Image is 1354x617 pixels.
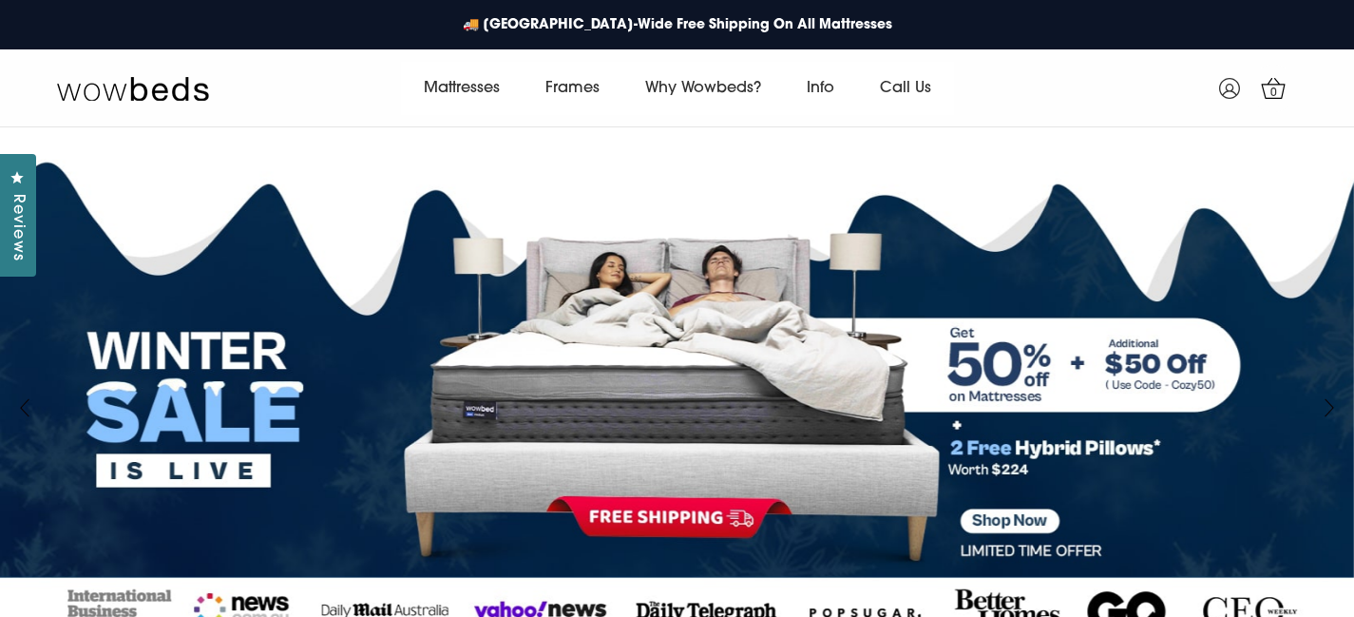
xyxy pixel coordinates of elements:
[523,62,622,115] a: Frames
[453,6,902,45] a: 🚚 [GEOGRAPHIC_DATA]-Wide Free Shipping On All Mattresses
[622,62,784,115] a: Why Wowbeds?
[57,75,209,102] img: Wow Beds Logo
[5,194,29,261] span: Reviews
[401,62,523,115] a: Mattresses
[1249,65,1297,112] a: 0
[857,62,954,115] a: Call Us
[784,62,857,115] a: Info
[1265,84,1284,103] span: 0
